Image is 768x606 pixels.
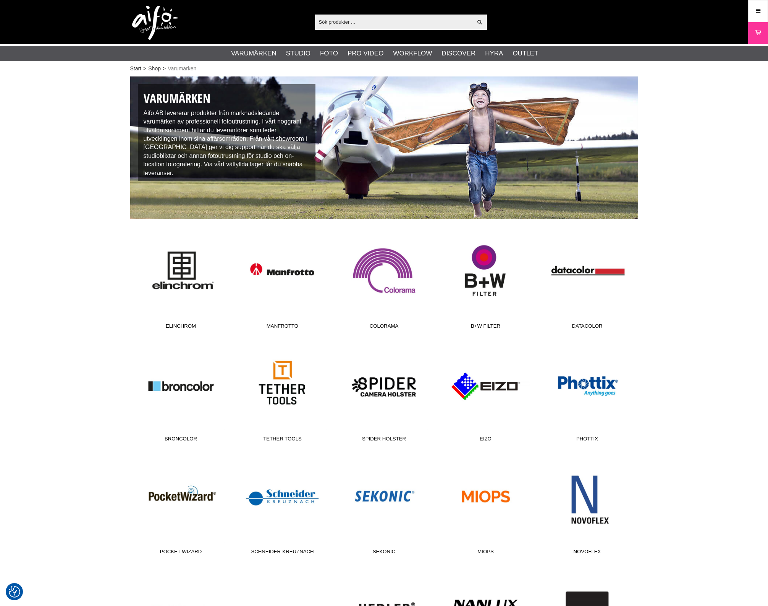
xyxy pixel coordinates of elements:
span: Broncolor [130,435,232,445]
a: Elinchrom [130,229,232,333]
img: Revisit consent button [9,586,20,598]
a: Pocket Wizard [130,455,232,558]
button: Samtyckesinställningar [9,585,20,599]
a: Start [130,65,142,73]
a: Outlet [513,49,538,58]
span: Varumärken [168,65,196,73]
div: Aifo AB levererar produkter från marknadsledande varumärken av professionell fotoutrustning. I vå... [138,84,316,181]
img: Aifo Varumärken / About us [130,76,638,219]
span: Novoflex [537,548,638,558]
a: Pro Video [348,49,383,58]
a: B+W Filter [435,229,537,333]
input: Sök produkter ... [315,16,473,28]
a: Manfrotto [232,229,333,333]
span: > [163,65,166,73]
a: Studio [286,49,310,58]
a: EIZO [435,342,537,445]
span: Miops [435,548,537,558]
a: Varumärken [231,49,276,58]
span: Pocket Wizard [130,548,232,558]
a: Broncolor [130,342,232,445]
span: EIZO [435,435,537,445]
span: Manfrotto [232,322,333,333]
a: Colorama [333,229,435,333]
span: Colorama [333,322,435,333]
a: Workflow [393,49,432,58]
a: Hyra [485,49,503,58]
span: Spider Holster [333,435,435,445]
a: Miops [435,455,537,558]
a: Foto [320,49,338,58]
span: Schneider-Kreuznach [232,548,333,558]
a: Novoflex [537,455,638,558]
a: Shop [148,65,161,73]
img: logo.png [132,6,178,40]
span: B+W Filter [435,322,537,333]
span: Phottix [537,435,638,445]
a: Spider Holster [333,342,435,445]
span: Tether Tools [232,435,333,445]
a: Discover [441,49,475,58]
span: Elinchrom [130,322,232,333]
a: Sekonic [333,455,435,558]
h1: Varumärken [144,90,310,107]
a: Datacolor [537,229,638,333]
a: Tether Tools [232,342,333,445]
a: Phottix [537,342,638,445]
span: > [143,65,146,73]
span: Sekonic [333,548,435,558]
span: Datacolor [537,322,638,333]
a: Schneider-Kreuznach [232,455,333,558]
